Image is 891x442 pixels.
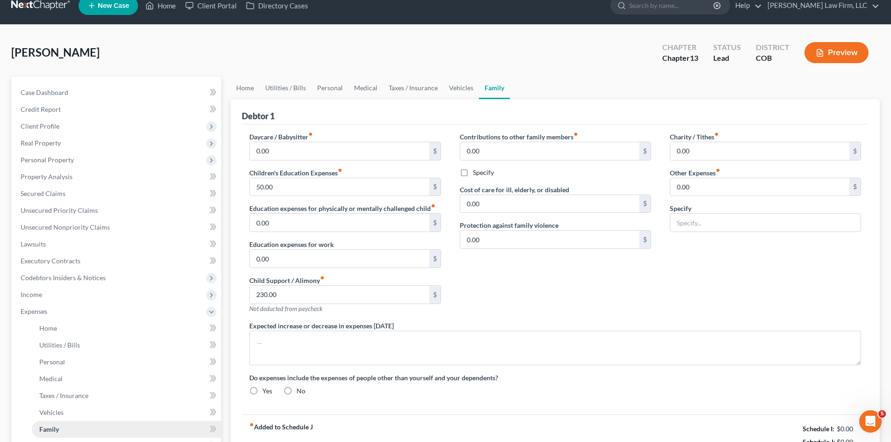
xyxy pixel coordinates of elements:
span: Executory Contracts [21,257,80,265]
div: Status [713,42,741,53]
span: Real Property [21,139,61,147]
label: Education expenses for work [249,239,334,249]
i: fiber_manual_record [308,132,313,137]
span: Not deducted from paycheck [249,305,322,312]
label: Protection against family violence [460,220,558,230]
a: Utilities / Bills [260,77,311,99]
div: $0.00 [837,424,862,434]
input: -- [670,142,849,160]
label: Charity / Tithes [670,132,719,142]
span: Unsecured Nonpriority Claims [21,223,110,231]
a: Taxes / Insurance [383,77,443,99]
span: New Case [98,2,129,9]
span: Unsecured Priority Claims [21,206,98,214]
i: fiber_manual_record [714,132,719,137]
a: Personal [32,354,221,370]
a: Unsecured Priority Claims [13,202,221,219]
span: Home [39,324,57,332]
input: -- [250,142,429,160]
i: fiber_manual_record [338,168,342,173]
i: fiber_manual_record [320,275,325,280]
label: Expected increase or decrease in expenses [DATE] [249,321,394,331]
span: 5 [878,410,886,418]
input: -- [250,214,429,232]
iframe: Intercom live chat [859,410,882,433]
strong: Schedule I: [803,425,834,433]
a: Family [32,421,221,438]
label: Do expenses include the expenses of people other than yourself and your dependents? [249,373,861,383]
a: Secured Claims [13,185,221,202]
a: Taxes / Insurance [32,387,221,404]
span: Case Dashboard [21,88,68,96]
label: Cost of care for ill, elderly, or disabled [460,185,569,195]
a: Home [231,77,260,99]
span: Codebtors Insiders & Notices [21,274,106,282]
label: Other Expenses [670,168,720,178]
a: Vehicles [32,404,221,421]
input: -- [460,142,639,160]
div: Lead [713,53,741,64]
div: Debtor 1 [242,110,275,122]
span: Family [39,425,59,433]
input: -- [250,250,429,268]
a: Home [32,320,221,337]
div: $ [639,142,651,160]
div: Chapter [662,42,698,53]
label: Yes [262,386,272,396]
label: Contributions to other family members [460,132,578,142]
div: COB [756,53,790,64]
input: -- [460,195,639,213]
label: Child Support / Alimony [249,275,325,285]
a: Medical [348,77,383,99]
div: $ [849,142,861,160]
i: fiber_manual_record [716,168,720,173]
i: fiber_manual_record [249,422,254,427]
a: Medical [32,370,221,387]
div: $ [639,231,651,248]
span: Client Profile [21,122,59,130]
span: Expenses [21,307,47,315]
div: $ [429,250,441,268]
span: Taxes / Insurance [39,391,88,399]
span: Property Analysis [21,173,72,181]
a: Credit Report [13,101,221,118]
div: Chapter [662,53,698,64]
span: Personal [39,358,65,366]
a: Unsecured Nonpriority Claims [13,219,221,236]
label: No [297,386,305,396]
a: Family [479,77,510,99]
label: Specify [670,203,691,213]
a: Lawsuits [13,236,221,253]
span: Utilities / Bills [39,341,80,349]
input: Specify... [670,214,861,232]
input: -- [250,178,429,196]
input: -- [250,286,429,304]
label: Children's Education Expenses [249,168,342,178]
div: $ [429,178,441,196]
input: -- [460,231,639,248]
a: Executory Contracts [13,253,221,269]
div: $ [429,214,441,232]
input: -- [670,178,849,196]
a: Personal [311,77,348,99]
div: District [756,42,790,53]
span: Medical [39,375,63,383]
span: 13 [690,53,698,62]
a: Vehicles [443,77,479,99]
span: Lawsuits [21,240,46,248]
span: Credit Report [21,105,61,113]
div: $ [429,142,441,160]
div: $ [639,195,651,213]
a: Property Analysis [13,168,221,185]
div: $ [849,178,861,196]
label: Specify [473,168,494,177]
a: Case Dashboard [13,84,221,101]
span: Personal Property [21,156,74,164]
div: $ [429,286,441,304]
i: fiber_manual_record [573,132,578,137]
span: [PERSON_NAME] [11,45,100,59]
button: Preview [804,42,869,63]
a: Utilities / Bills [32,337,221,354]
label: Daycare / Babysitter [249,132,313,142]
span: Secured Claims [21,189,65,197]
